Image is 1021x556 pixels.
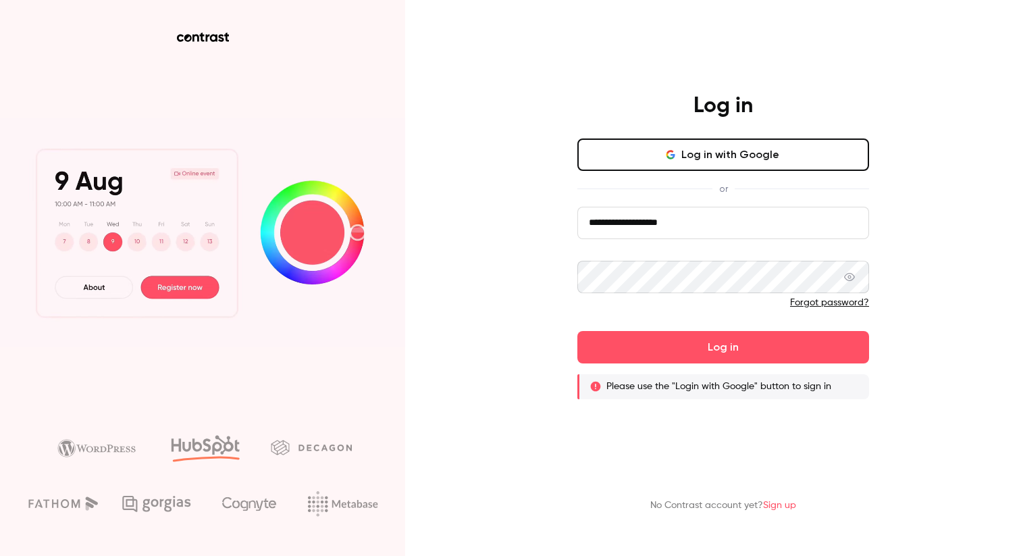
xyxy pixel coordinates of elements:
button: Log in with Google [577,138,869,171]
img: decagon [271,440,352,455]
span: or [712,182,735,196]
p: No Contrast account yet? [650,499,796,513]
a: Sign up [763,501,796,510]
h4: Log in [693,93,753,120]
button: Log in [577,331,869,363]
p: Please use the "Login with Google" button to sign in [606,380,831,393]
a: Forgot password? [790,298,869,307]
